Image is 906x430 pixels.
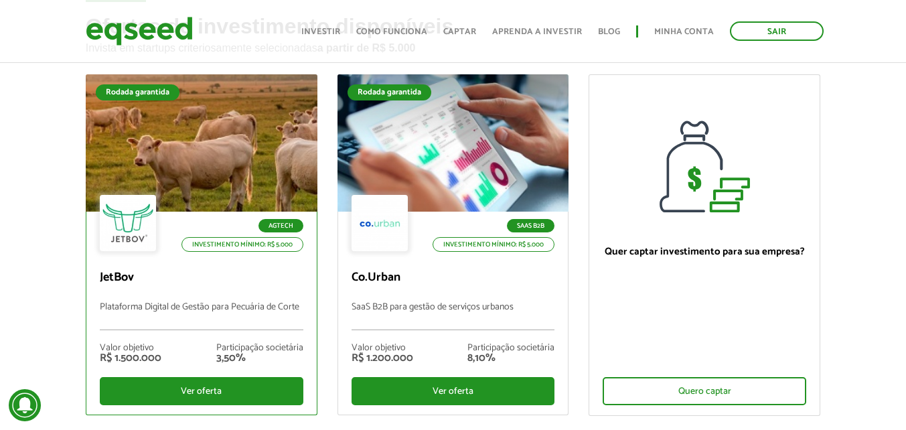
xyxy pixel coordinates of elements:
[181,237,303,252] p: Investimento mínimo: R$ 5.000
[433,237,554,252] p: Investimento mínimo: R$ 5.000
[100,302,303,330] p: Plataforma Digital de Gestão para Pecuária de Corte
[507,219,554,232] p: SaaS B2B
[86,74,317,415] a: Rodada garantida Agtech Investimento mínimo: R$ 5.000 JetBov Plataforma Digital de Gestão para Pe...
[598,27,620,36] a: Blog
[301,27,340,36] a: Investir
[603,246,806,258] p: Quer captar investimento para sua empresa?
[216,344,303,353] div: Participação societária
[492,27,582,36] a: Aprenda a investir
[100,271,303,285] p: JetBov
[352,353,413,364] div: R$ 1.200.000
[730,21,824,41] a: Sair
[352,344,413,353] div: Valor objetivo
[100,344,161,353] div: Valor objetivo
[352,271,555,285] p: Co.Urban
[654,27,714,36] a: Minha conta
[603,377,806,405] div: Quero captar
[100,377,303,405] div: Ver oferta
[216,353,303,364] div: 3,50%
[467,344,554,353] div: Participação societária
[443,27,476,36] a: Captar
[96,84,179,100] div: Rodada garantida
[348,84,431,100] div: Rodada garantida
[86,13,193,49] img: EqSeed
[467,353,554,364] div: 8,10%
[100,353,161,364] div: R$ 1.500.000
[356,27,427,36] a: Como funciona
[352,377,555,405] div: Ver oferta
[352,302,555,330] p: SaaS B2B para gestão de serviços urbanos
[258,219,303,232] p: Agtech
[589,74,820,416] a: Quer captar investimento para sua empresa? Quero captar
[337,74,569,415] a: Rodada garantida SaaS B2B Investimento mínimo: R$ 5.000 Co.Urban SaaS B2B para gestão de serviços...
